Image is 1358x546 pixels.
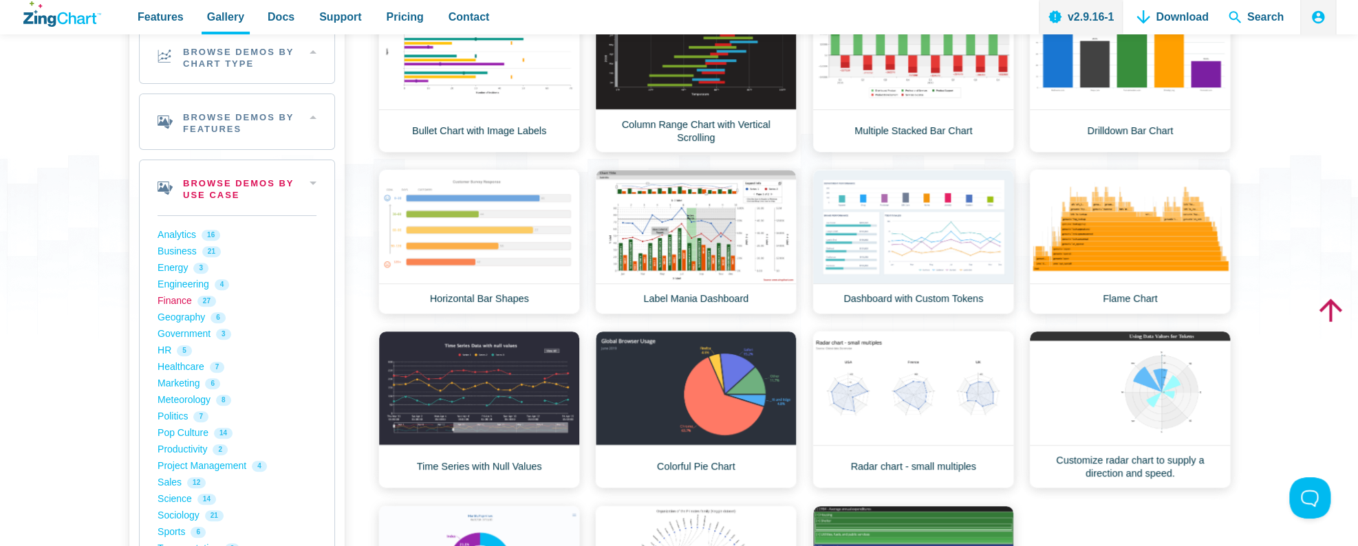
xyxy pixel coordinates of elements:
h2: Browse Demos By Features [140,94,334,149]
a: Horizontal Bar Shapes [378,169,580,314]
h2: Browse Demos By Chart Type [140,29,334,84]
a: Radar chart - small multiples [812,331,1014,488]
a: Flame Chart [1029,169,1231,314]
span: Features [138,8,184,26]
span: Support [319,8,361,26]
a: Time Series with Null Values [378,331,580,488]
span: Pricing [386,8,423,26]
a: Colorful Pie Chart [595,331,797,488]
a: ZingChart Logo. Click to return to the homepage [23,1,101,27]
span: Contact [449,8,490,26]
a: Label Mania Dashboard [595,169,797,314]
span: Gallery [207,8,244,26]
iframe: Toggle Customer Support [1289,477,1330,518]
a: Dashboard with Custom Tokens [812,169,1014,314]
span: Docs [268,8,294,26]
a: Customize radar chart to supply a direction and speed. [1029,331,1231,488]
h2: Browse Demos By Use Case [140,160,334,215]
